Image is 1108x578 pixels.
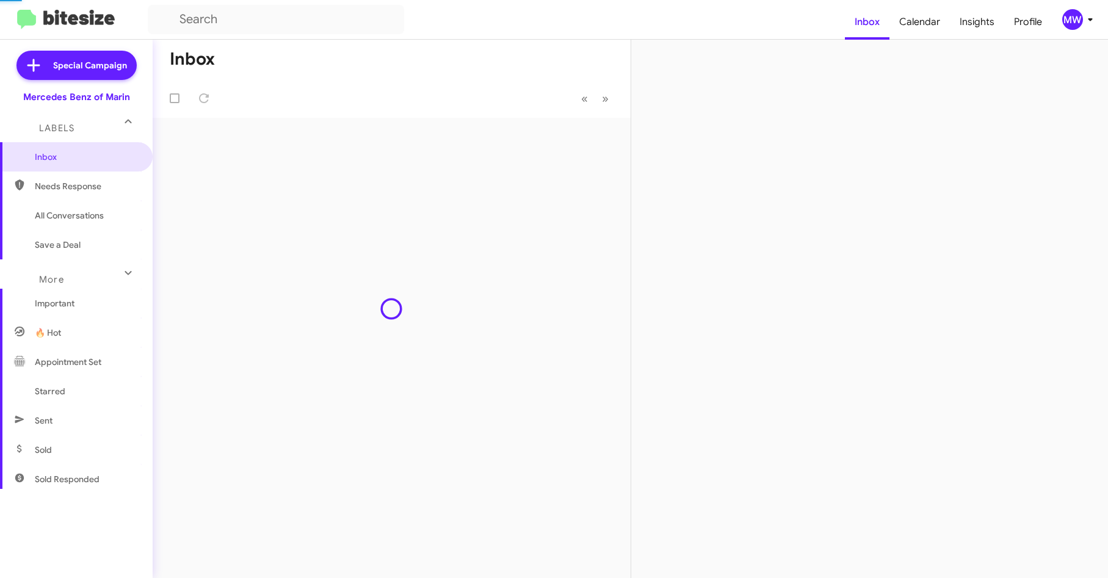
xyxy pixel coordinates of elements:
span: 🔥 Hot [35,327,61,339]
a: Insights [950,4,1004,40]
span: Needs Response [35,180,139,192]
span: Labels [39,123,74,134]
a: Calendar [889,4,950,40]
button: MW [1052,9,1095,30]
span: Sold Responded [35,473,100,485]
span: » [602,91,609,106]
h1: Inbox [170,49,215,69]
span: Sent [35,414,53,427]
button: Previous [574,86,595,111]
input: Search [148,5,404,34]
span: « [581,91,588,106]
nav: Page navigation example [574,86,616,111]
div: MW [1062,9,1083,30]
a: Special Campaign [16,51,137,80]
a: Inbox [845,4,889,40]
span: Appointment Set [35,356,101,368]
span: Starred [35,385,65,397]
span: Inbox [35,151,139,163]
span: Sold [35,444,52,456]
a: Profile [1004,4,1052,40]
div: Mercedes Benz of Marin [23,91,130,103]
span: Special Campaign [53,59,127,71]
span: All Conversations [35,209,104,222]
span: Save a Deal [35,239,81,251]
span: Important [35,297,139,309]
span: More [39,274,64,285]
button: Next [595,86,616,111]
